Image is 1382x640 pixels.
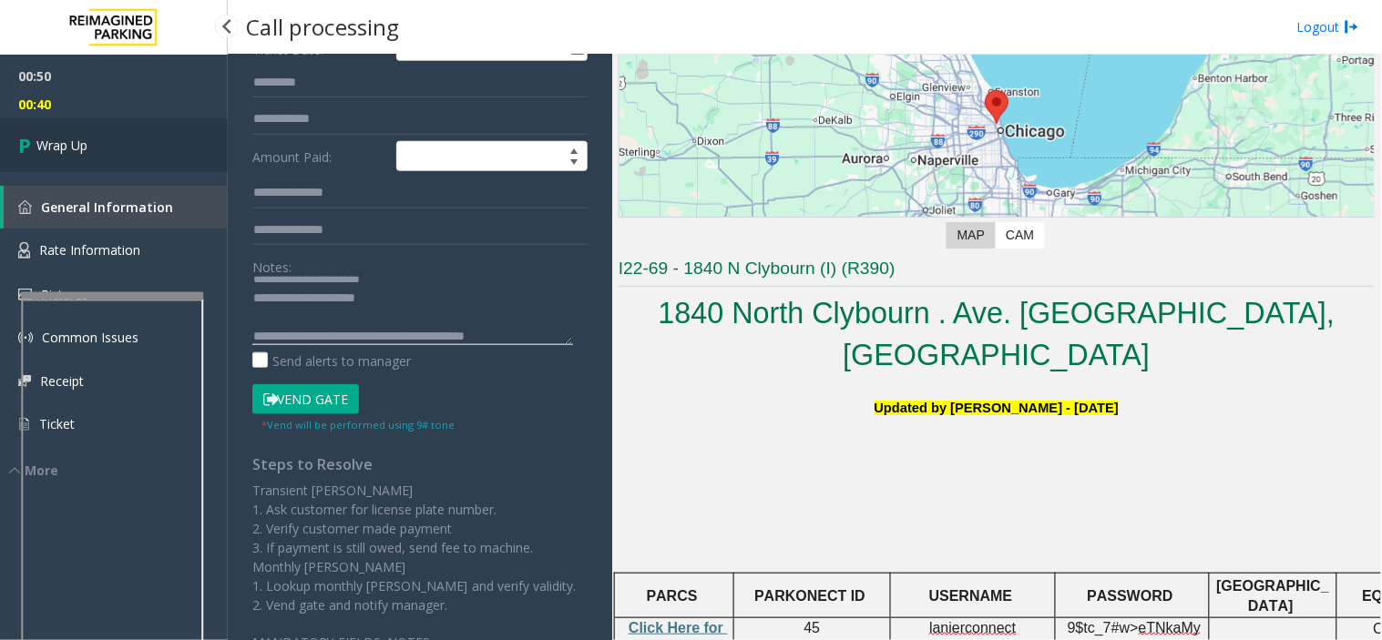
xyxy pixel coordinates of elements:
span: Rate Information [39,241,140,259]
span: eTNkaMy [1139,620,1201,636]
p: Transient [PERSON_NAME] 1. Ask customer for license plate number. 2. Verify customer made payment... [252,481,588,615]
span: PARKONECT ID [754,588,865,604]
h3: I22-69 - 1840 N Clybourn (I) (R390) [619,257,1375,287]
a: Logout [1297,17,1359,36]
span: 9$tc_7#w> [1068,620,1139,635]
span: Pictures [41,286,88,303]
img: 'icon' [18,289,32,300]
label: CAM [995,222,1045,249]
span: pdated by [PERSON_NAME] - [DATE] [884,401,1119,415]
span: Increase value [561,142,587,157]
span: PASSWORD [1088,588,1173,604]
img: 'icon' [18,242,30,259]
label: Amount Paid: [248,141,392,172]
button: Vend Gate [252,384,359,415]
div: More [9,461,228,480]
img: 'icon' [18,200,32,214]
span: Toggle popup [567,35,587,60]
a: 1840 North Clybourn . Ave. [GEOGRAPHIC_DATA], [GEOGRAPHIC_DATA] [659,297,1336,371]
img: 'icon' [18,330,33,345]
h4: Steps to Resolve [252,456,588,473]
span: U [875,401,885,415]
span: PARCS [647,588,698,604]
img: 'icon' [18,375,31,387]
span: lanierconnect [929,620,1016,636]
span: Decrease value [561,157,587,171]
span: [GEOGRAPHIC_DATA] [1217,578,1330,614]
label: Send alerts to manager [252,351,411,371]
div: 1840 North Clybourn Avenue, Chicago, IL [985,90,1008,124]
small: Vend will be performed using 9# tone [261,418,455,432]
label: Map [947,222,996,249]
span: 45 [804,620,821,635]
a: General Information [4,186,228,229]
h3: Call processing [237,5,408,49]
span: Wrap Up [36,136,87,155]
label: Notes: [252,251,292,277]
img: logout [1345,17,1359,36]
span: USERNAME [929,588,1013,604]
img: 'icon' [18,416,30,432]
span: General Information [41,198,173,216]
